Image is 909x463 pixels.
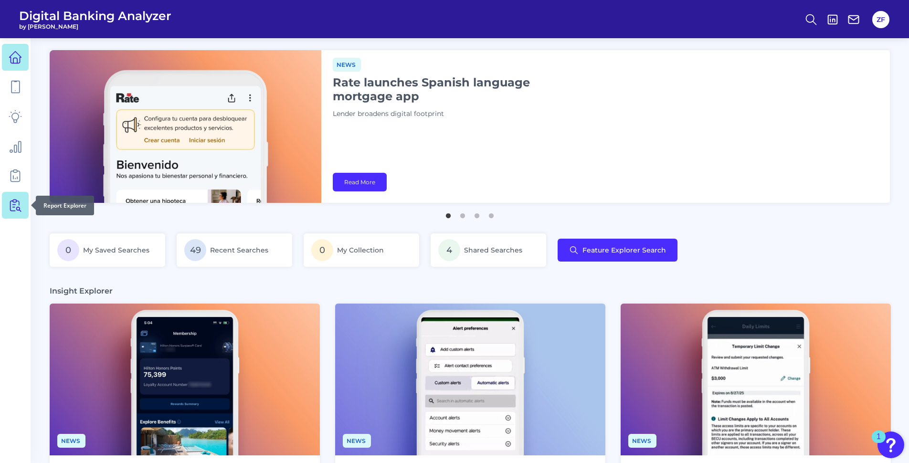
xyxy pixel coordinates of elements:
[582,246,666,254] span: Feature Explorer Search
[628,434,656,448] span: News
[464,246,522,254] span: Shared Searches
[57,239,79,261] span: 0
[50,50,321,203] img: bannerImg
[431,233,546,267] a: 4Shared Searches
[621,304,891,455] img: News - Phone (2).png
[57,436,85,445] a: News
[210,246,268,254] span: Recent Searches
[335,304,605,455] img: Appdates - Phone.png
[628,436,656,445] a: News
[50,304,320,455] img: News - Phone (4).png
[83,246,149,254] span: My Saved Searches
[177,233,292,267] a: 49Recent Searches
[304,233,419,267] a: 0My Collection
[877,431,904,458] button: Open Resource Center, 1 new notification
[184,239,206,261] span: 49
[872,11,889,28] button: ZF
[50,286,113,296] h3: Insight Explorer
[444,209,453,218] button: 1
[19,23,171,30] span: by [PERSON_NAME]
[438,239,460,261] span: 4
[36,196,94,215] div: Report Explorer
[337,246,384,254] span: My Collection
[57,434,85,448] span: News
[458,209,467,218] button: 2
[877,437,881,449] div: 1
[343,436,371,445] a: News
[333,60,361,69] a: News
[50,233,165,267] a: 0My Saved Searches
[333,58,361,72] span: News
[472,209,482,218] button: 3
[333,173,387,191] a: Read More
[333,109,571,119] p: Lender broadens digital footprint
[19,9,171,23] span: Digital Banking Analyzer
[558,239,677,262] button: Feature Explorer Search
[486,209,496,218] button: 4
[343,434,371,448] span: News
[311,239,333,261] span: 0
[333,75,571,103] h1: Rate launches Spanish language mortgage app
